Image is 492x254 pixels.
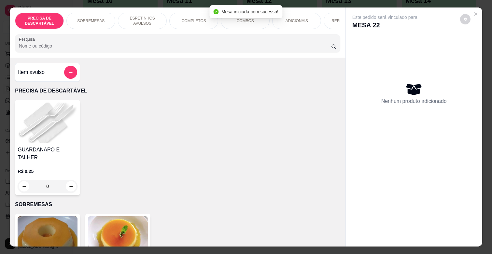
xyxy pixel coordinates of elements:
[15,201,340,208] p: SOBREMESAS
[18,68,45,76] h4: Item avulso
[286,18,308,23] p: ADICIONAIS
[352,14,417,21] p: Este pedido será vinculado para
[331,18,365,23] p: REFRIGERANTES
[18,146,77,162] h4: GUARDANAPO E TALHER
[352,21,417,30] p: MESA 22
[64,66,77,79] button: add-separate-item
[18,168,77,175] p: R$ 0,25
[471,9,481,19] button: Close
[18,103,77,143] img: product-image
[19,43,331,49] input: Pesquisa
[19,36,37,42] label: Pesquisa
[123,16,161,26] p: ESPETINHOS AVULSOS
[214,9,219,14] span: check-circle
[15,87,340,95] p: PRECISA DE DESCARTÁVEL
[182,18,206,23] p: COMPLETOS
[21,16,58,26] p: PRECISA DE DESCARTÁVEL
[381,97,447,105] p: Nenhum produto adicionado
[237,18,254,23] p: COMBOS
[221,9,278,14] span: Mesa iniciada com sucesso!
[77,18,105,23] p: SOBREMESAS
[460,14,471,24] button: decrease-product-quantity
